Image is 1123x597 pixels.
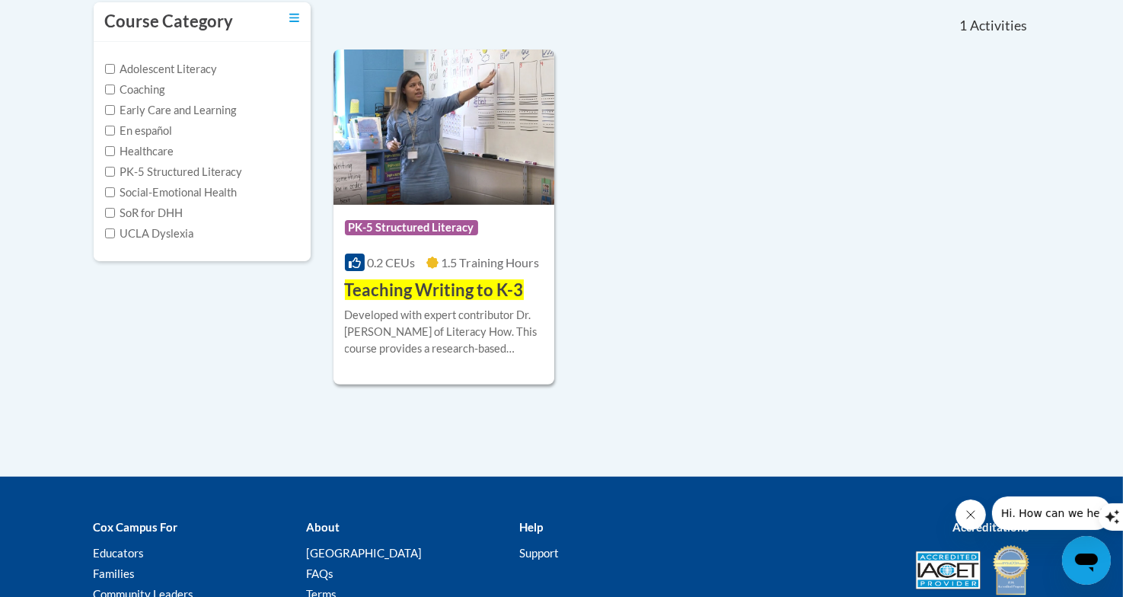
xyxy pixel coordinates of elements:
[333,49,555,385] a: Course LogoPK-5 Structured Literacy0.2 CEUs1.5 Training Hours Teaching Writing to K-3Developed wi...
[105,64,115,74] input: Checkbox for Options
[105,10,234,34] h3: Course Category
[105,123,173,139] label: En español
[333,49,555,205] img: Course Logo
[105,184,238,201] label: Social-Emotional Health
[1062,536,1111,585] iframe: Button to launch messaging window
[105,81,165,98] label: Coaching
[105,102,237,119] label: Early Care and Learning
[105,61,218,78] label: Adolescent Literacy
[519,520,543,534] b: Help
[970,18,1027,34] span: Activities
[992,544,1030,597] img: IDA® Accredited
[441,255,539,270] span: 1.5 Training Hours
[105,143,174,160] label: Healthcare
[306,567,333,580] a: FAQs
[367,255,415,270] span: 0.2 CEUs
[519,546,559,560] a: Support
[105,187,115,197] input: Checkbox for Options
[105,85,115,94] input: Checkbox for Options
[956,500,986,530] iframe: Close message
[953,520,1030,534] b: Accreditations
[992,496,1111,530] iframe: Message from company
[916,551,981,589] img: Accredited IACET® Provider
[959,18,967,34] span: 1
[105,225,194,242] label: UCLA Dyslexia
[105,205,183,222] label: SoR for DHH
[345,307,544,357] div: Developed with expert contributor Dr. [PERSON_NAME] of Literacy How. This course provides a resea...
[105,105,115,115] input: Checkbox for Options
[345,220,478,235] span: PK-5 Structured Literacy
[306,546,422,560] a: [GEOGRAPHIC_DATA]
[306,520,340,534] b: About
[94,567,136,580] a: Families
[105,228,115,238] input: Checkbox for Options
[94,546,145,560] a: Educators
[105,126,115,136] input: Checkbox for Options
[105,164,243,180] label: PK-5 Structured Literacy
[345,279,524,300] span: Teaching Writing to K-3
[94,520,178,534] b: Cox Campus For
[9,11,123,23] span: Hi. How can we help?
[105,208,115,218] input: Checkbox for Options
[289,10,299,27] a: Toggle collapse
[105,146,115,156] input: Checkbox for Options
[105,167,115,177] input: Checkbox for Options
